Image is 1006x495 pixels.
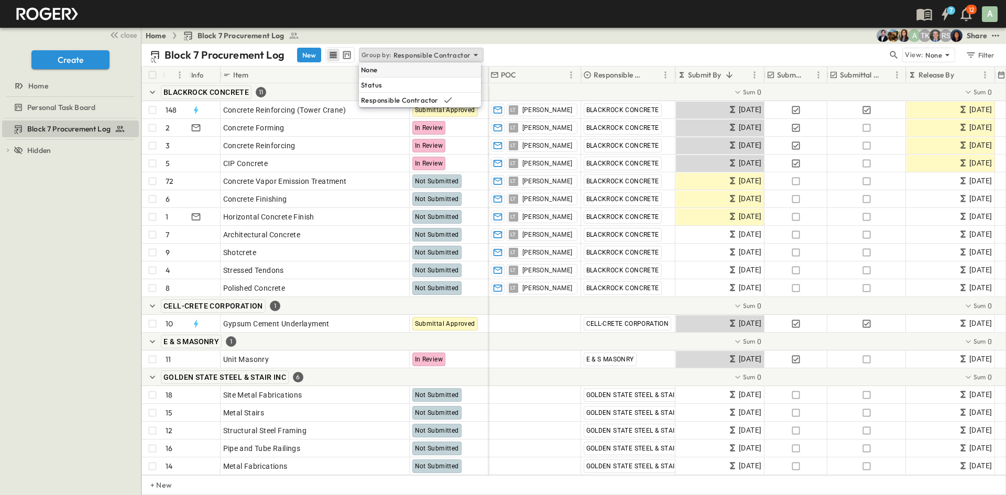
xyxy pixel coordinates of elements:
span: BLACKROCK CONCRETE [163,88,249,96]
span: GOLDEN STATE STEEL & STAIR INC [586,409,692,416]
span: [DATE] [739,317,761,329]
p: 10 [166,318,173,329]
button: Menu [659,69,672,81]
div: Share [967,30,987,41]
span: [DATE] [969,175,992,187]
div: 1 [270,301,280,311]
div: Filter [965,49,995,61]
span: Not Submitted [415,249,459,256]
span: [DATE] [739,122,761,134]
span: Concrete Reinforcing (Tower Crane) [223,105,346,115]
span: [DATE] [739,442,761,454]
button: A [981,5,999,23]
button: Sort [167,69,179,81]
p: 8 [166,283,170,293]
span: [PERSON_NAME] [522,124,573,132]
span: 0 [757,336,761,347]
span: Site Metal Fabrications [223,390,302,400]
button: Sort [724,69,735,81]
span: Polished Concrete [223,283,286,293]
p: Status [361,80,382,90]
img: Rachel Villicana (rvillicana@cahill-sf.com) [887,29,900,42]
p: Block 7 Procurement Log [165,48,285,62]
div: Info [189,67,221,83]
span: [DATE] [739,139,761,151]
span: Pipe and Tube Railings [223,443,301,454]
span: Hidden [27,145,51,156]
span: [PERSON_NAME] [522,177,573,185]
a: Personal Task Board [2,100,137,115]
span: [PERSON_NAME] [522,213,573,221]
p: 5 [166,158,170,169]
span: [DATE] [739,104,761,116]
span: Concrete Reinforcing [223,140,296,151]
span: [PERSON_NAME] [522,284,573,292]
span: Not Submitted [415,445,459,452]
span: [DATE] [969,246,992,258]
span: Not Submitted [415,409,459,416]
span: Metal Stairs [223,408,265,418]
span: Horizontal Concrete Finish [223,212,314,222]
div: Anna Gomez (agomez@guzmangc.com) [908,29,921,42]
span: BLACKROCK CONCRETE [586,106,659,114]
span: [DATE] [969,104,992,116]
button: Menu [565,69,577,81]
span: LT [510,216,516,217]
div: A [982,6,998,22]
span: Architectural Concrete [223,229,301,240]
span: Concrete Finishing [223,194,287,204]
p: Sum [743,301,756,310]
span: [DATE] [739,282,761,294]
span: [DATE] [969,264,992,276]
button: Menu [891,69,903,81]
span: LT [510,199,516,199]
span: 0 [757,372,761,382]
span: CELL-CRETE CORPORATION [586,320,669,327]
span: LT [510,127,516,128]
span: Not Submitted [415,267,459,274]
span: [DATE] [739,193,761,205]
img: Mike Daly (mdaly@cahill-sf.com) [877,29,889,42]
span: GOLDEN STATE STEEL & STAIR INC [163,373,286,381]
button: Menu [748,69,761,81]
button: test [989,29,1002,42]
nav: breadcrumbs [146,30,305,41]
span: BLACKROCK CONCRETE [586,160,659,167]
span: E & S MASONRY [586,356,634,363]
span: Stressed Tendons [223,265,284,276]
p: 4 [166,265,170,276]
button: Menu [979,69,991,81]
span: [DATE] [739,460,761,472]
span: CIP Concrete [223,158,268,169]
span: [DATE] [739,389,761,401]
img: Kim Bowen (kbowen@cahill-sf.com) [898,29,910,42]
span: [DATE] [739,264,761,276]
div: table view [325,47,355,63]
span: Concrete Forming [223,123,285,133]
p: 3 [166,140,170,151]
div: Block 7 Procurement Logtest [2,120,139,137]
button: Sort [956,69,968,81]
button: 7 [935,5,956,24]
p: 15 [166,408,172,418]
p: 9 [166,247,170,258]
span: LT [510,145,516,146]
span: Block 7 Procurement Log [198,30,285,41]
p: Sum [974,87,986,96]
span: [DATE] [969,406,992,419]
a: Block 7 Procurement Log [2,122,137,136]
span: 0 [757,301,761,311]
span: [DATE] [969,122,992,134]
p: Sum [974,372,986,381]
p: 1 [166,212,168,222]
button: Filter [961,48,998,62]
span: BLACKROCK CONCRETE [586,213,659,221]
span: 0 [988,87,992,97]
button: Menu [173,69,186,81]
span: [DATE] [969,157,992,169]
span: [DATE] [969,353,992,365]
span: [PERSON_NAME] [522,106,573,114]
